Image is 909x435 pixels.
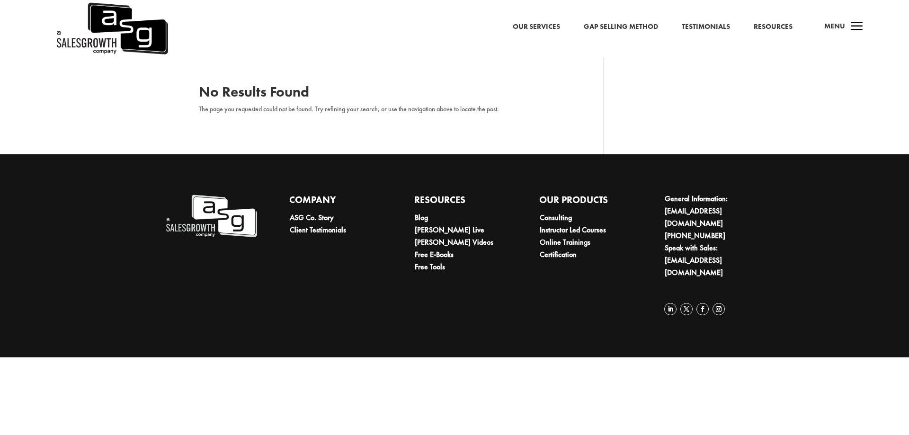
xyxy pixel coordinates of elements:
[713,303,725,315] a: Follow on Instagram
[415,213,428,222] a: Blog
[682,21,730,33] a: Testimonials
[540,249,577,259] a: Certification
[414,193,507,212] h4: Resources
[290,213,334,222] a: ASG Co. Story
[415,225,484,235] a: [PERSON_NAME] Live
[165,193,257,240] img: A Sales Growth Company
[680,303,693,315] a: Follow on X
[540,237,590,247] a: Online Trainings
[415,237,493,247] a: [PERSON_NAME] Videos
[665,242,757,279] li: Speak with Sales:
[415,262,445,272] a: Free Tools
[539,193,632,212] h4: Our Products
[665,255,723,277] a: [EMAIL_ADDRESS][DOMAIN_NAME]
[513,21,560,33] a: Our Services
[847,18,866,36] span: a
[290,225,346,235] a: Client Testimonials
[199,85,575,104] h1: No Results Found
[665,206,723,228] a: [EMAIL_ADDRESS][DOMAIN_NAME]
[415,249,454,259] a: Free E-Books
[824,21,845,31] span: Menu
[540,213,572,222] a: Consulting
[665,231,725,240] a: [PHONE_NUMBER]
[289,193,382,212] h4: Company
[199,104,575,115] p: The page you requested could not be found. Try refining your search, or use the navigation above ...
[540,225,606,235] a: Instructor Led Courses
[665,193,757,230] li: General Information:
[584,21,658,33] a: Gap Selling Method
[664,303,677,315] a: Follow on LinkedIn
[696,303,709,315] a: Follow on Facebook
[754,21,793,33] a: Resources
